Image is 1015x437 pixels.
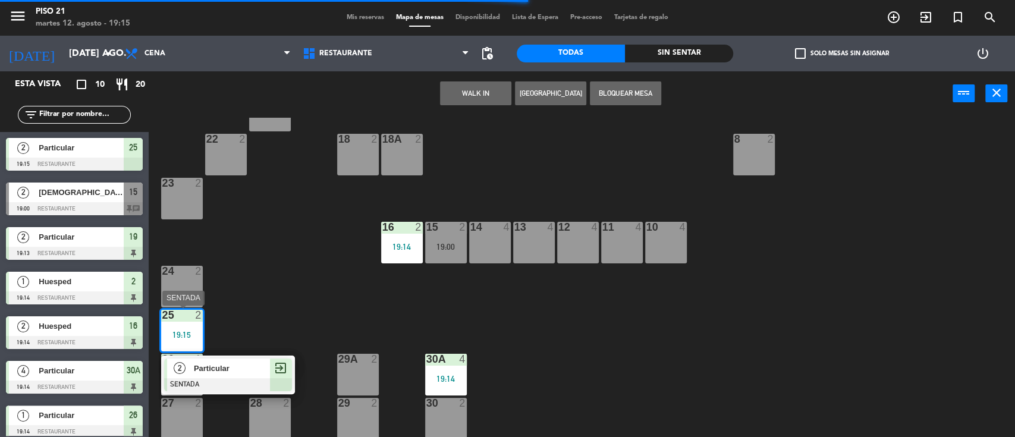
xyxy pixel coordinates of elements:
[127,363,140,378] span: 30A
[440,81,511,105] button: WALK IN
[470,222,471,232] div: 14
[459,398,466,408] div: 2
[206,134,207,144] div: 22
[338,134,339,144] div: 18
[17,365,29,377] span: 4
[144,49,165,58] span: Cena
[24,108,38,122] i: filter_list
[794,48,888,59] label: Solo mesas sin asignar
[382,222,383,232] div: 16
[17,320,29,332] span: 2
[459,354,466,364] div: 4
[480,46,494,61] span: pending_actions
[17,187,29,199] span: 2
[274,361,288,375] span: exit_to_app
[951,10,965,24] i: turned_in_not
[39,186,124,199] span: [DEMOGRAPHIC_DATA][PERSON_NAME]
[390,14,450,21] span: Mapa de mesas
[195,266,202,276] div: 2
[9,7,27,25] i: menu
[425,375,467,383] div: 19:14
[129,140,137,155] span: 25
[450,14,506,21] span: Disponibilidad
[625,45,733,62] div: Sin sentar
[515,81,586,105] button: [GEOGRAPHIC_DATA]
[503,222,510,232] div: 4
[39,409,124,422] span: Particular
[102,46,116,61] i: arrow_drop_down
[74,77,89,92] i: crop_square
[39,320,124,332] span: Huesped
[319,49,372,58] span: Restaurante
[341,14,390,21] span: Mis reservas
[517,45,625,62] div: Todas
[415,134,422,144] div: 2
[195,178,202,188] div: 2
[608,14,674,21] span: Tarjetas de regalo
[9,7,27,29] button: menu
[39,142,124,154] span: Particular
[919,10,933,24] i: exit_to_app
[426,354,427,364] div: 30A
[195,310,202,320] div: 2
[602,222,603,232] div: 11
[36,18,130,30] div: martes 12. agosto - 19:15
[162,291,205,306] div: SENTADA
[129,408,137,422] span: 26
[887,10,901,24] i: add_circle_outline
[985,84,1007,102] button: close
[195,398,202,408] div: 2
[39,275,124,288] span: Huesped
[459,222,466,232] div: 2
[371,354,378,364] div: 2
[195,354,202,364] div: 1
[514,222,515,232] div: 13
[136,78,145,92] span: 20
[162,178,163,188] div: 23
[174,362,186,374] span: 2
[767,134,774,144] div: 2
[989,86,1004,100] i: close
[371,134,378,144] div: 2
[131,274,136,288] span: 2
[38,108,130,121] input: Filtrar por nombre...
[39,364,124,377] span: Particular
[957,86,971,100] i: power_input
[426,398,427,408] div: 30
[382,134,383,144] div: 18A
[162,266,163,276] div: 24
[338,354,339,364] div: 29A
[17,410,29,422] span: 1
[250,398,251,408] div: 28
[162,310,163,320] div: 25
[983,10,997,24] i: search
[162,354,163,364] div: 26
[635,222,642,232] div: 4
[161,331,203,339] div: 19:15
[679,222,686,232] div: 4
[591,222,598,232] div: 4
[734,134,735,144] div: 8
[426,222,427,232] div: 15
[506,14,564,21] span: Lista de Espera
[558,222,559,232] div: 12
[95,78,105,92] span: 10
[17,231,29,243] span: 2
[162,398,163,408] div: 27
[17,276,29,288] span: 1
[381,243,423,251] div: 19:14
[794,48,805,59] span: check_box_outline_blank
[547,222,554,232] div: 4
[17,142,29,154] span: 2
[194,362,270,375] span: Particular
[415,222,422,232] div: 2
[115,77,129,92] i: restaurant
[129,185,137,199] span: 15
[338,398,339,408] div: 29
[646,222,647,232] div: 10
[564,14,608,21] span: Pre-acceso
[129,229,137,244] span: 19
[953,84,975,102] button: power_input
[36,6,130,18] div: Piso 21
[129,319,137,333] span: 16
